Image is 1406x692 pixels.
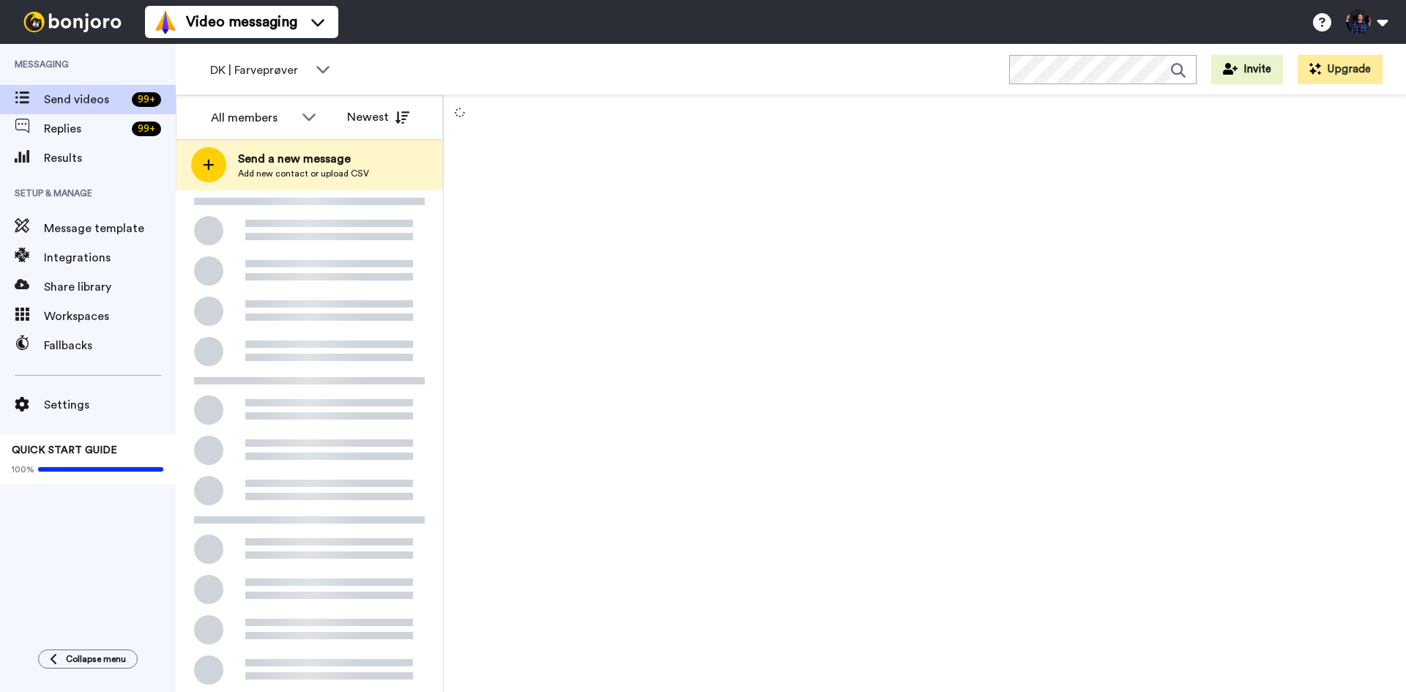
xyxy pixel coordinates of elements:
span: Send videos [44,91,126,108]
span: Collapse menu [66,653,126,665]
button: Collapse menu [38,650,138,669]
button: Upgrade [1298,55,1383,84]
span: Replies [44,120,126,138]
span: Video messaging [186,12,297,32]
div: 99 + [132,92,161,107]
div: All members [211,109,294,127]
span: Add new contact or upload CSV [238,168,369,179]
img: vm-color.svg [154,10,177,34]
span: Send a new message [238,150,369,168]
img: bj-logo-header-white.svg [18,12,127,32]
span: Integrations [44,249,176,267]
div: 99 + [132,122,161,136]
span: 100% [12,464,34,475]
span: DK | Farveprøver [210,62,308,79]
span: Settings [44,396,176,414]
button: Invite [1211,55,1283,84]
span: Fallbacks [44,337,176,354]
span: Message template [44,220,176,237]
span: Results [44,149,176,167]
span: QUICK START GUIDE [12,445,117,455]
span: Share library [44,278,176,296]
button: Newest [336,103,420,132]
span: Workspaces [44,308,176,325]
